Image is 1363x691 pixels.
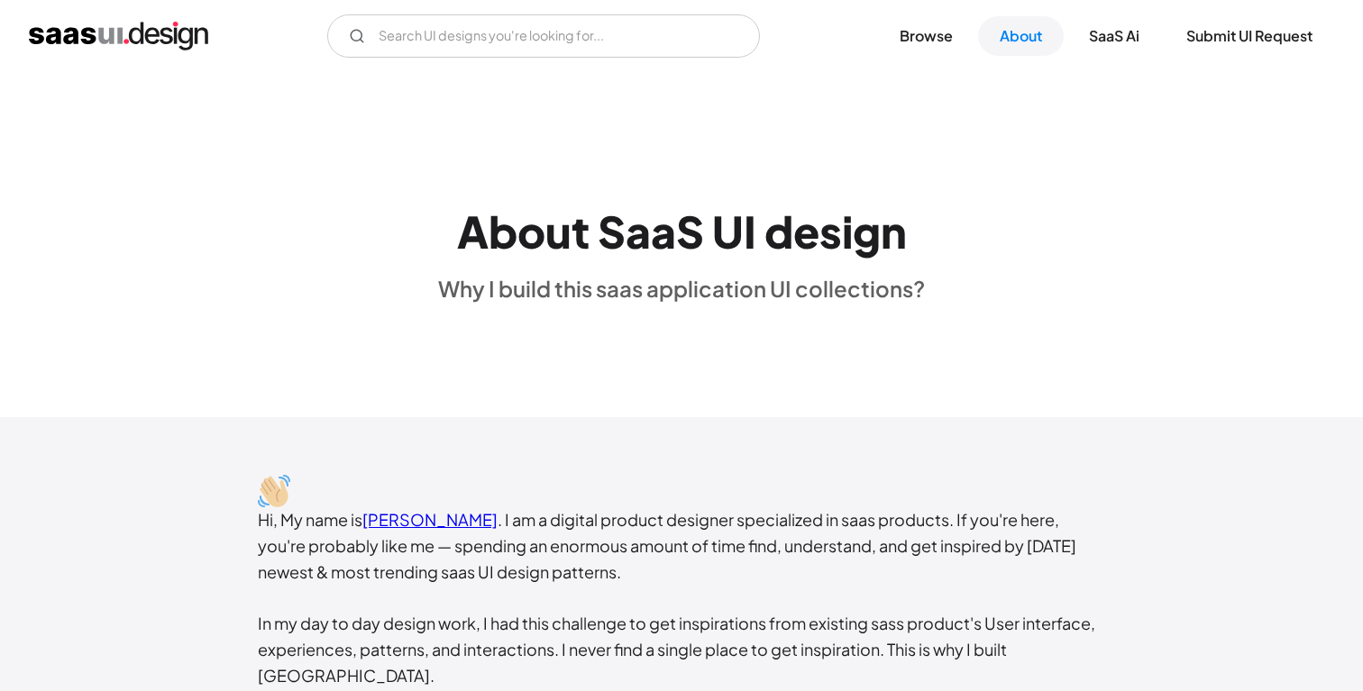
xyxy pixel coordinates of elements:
[327,14,760,58] form: Email Form
[29,22,208,50] a: home
[978,16,1064,56] a: About
[1165,16,1334,56] a: Submit UI Request
[362,509,498,530] a: [PERSON_NAME]
[457,205,907,258] h1: About SaaS UI design
[327,14,760,58] input: Search UI designs you're looking for...
[438,275,925,302] div: Why I build this saas application UI collections?
[1067,16,1161,56] a: SaaS Ai
[878,16,974,56] a: Browse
